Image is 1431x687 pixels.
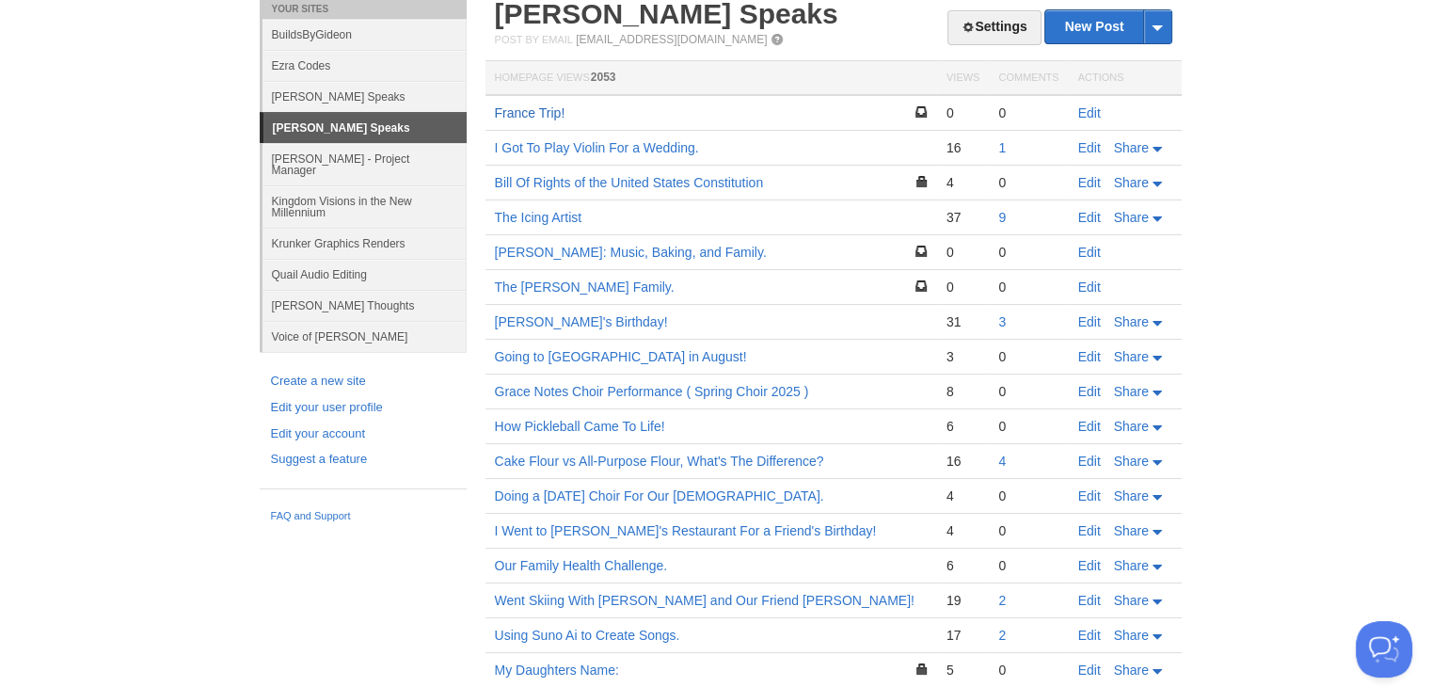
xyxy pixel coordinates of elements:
[495,488,824,503] a: Doing a [DATE] Choir For Our [DEMOGRAPHIC_DATA].
[262,290,467,321] a: [PERSON_NAME] Thoughts
[998,174,1058,191] div: 0
[946,313,979,330] div: 31
[495,140,699,155] a: I Got To Play Violin For a Wedding.
[495,314,668,329] a: [PERSON_NAME]'s Birthday!
[998,104,1058,121] div: 0
[263,113,467,143] a: [PERSON_NAME] Speaks
[1078,314,1101,329] a: Edit
[495,628,680,643] a: Using Suno Ai to Create Songs.
[1078,663,1101,678] a: Edit
[495,523,877,538] a: I Went to [PERSON_NAME]'s Restaurant For a Friend's Birthday!
[946,139,979,156] div: 16
[1078,593,1101,608] a: Edit
[946,279,979,296] div: 0
[998,593,1006,608] a: 2
[1114,488,1149,503] span: Share
[1078,454,1101,469] a: Edit
[1114,384,1149,399] span: Share
[1078,105,1101,120] a: Edit
[495,593,914,608] a: Went Skiing With [PERSON_NAME] and Our Friend [PERSON_NAME]!
[947,10,1041,45] a: Settings
[1078,140,1101,155] a: Edit
[1078,628,1101,643] a: Edit
[946,209,979,226] div: 37
[495,280,675,295] a: The [PERSON_NAME] Family.
[1114,454,1149,469] span: Share
[1078,210,1101,225] a: Edit
[1069,61,1182,96] th: Actions
[946,522,979,539] div: 4
[946,453,979,470] div: 16
[495,105,565,120] a: France Trip!
[1114,349,1149,364] span: Share
[495,454,824,469] a: Cake Flour vs All-Purpose Flour, What's The Difference?
[1114,314,1149,329] span: Share
[1078,384,1101,399] a: Edit
[262,143,467,185] a: [PERSON_NAME] - Project Manager
[1078,558,1101,573] a: Edit
[998,210,1006,225] a: 9
[1078,245,1101,260] a: Edit
[1078,419,1101,434] a: Edit
[998,662,1058,679] div: 0
[1356,621,1412,678] iframe: Help Scout Beacon - Open
[998,487,1058,504] div: 0
[937,61,989,96] th: Views
[1078,523,1101,538] a: Edit
[1078,280,1101,295] a: Edit
[1078,488,1101,503] a: Edit
[485,61,937,96] th: Homepage Views
[495,419,665,434] a: How Pickleball Came To Life!
[946,348,979,365] div: 3
[262,228,467,259] a: Krunker Graphics Renders
[495,663,619,678] a: My Daughters Name:
[946,557,979,574] div: 6
[946,418,979,435] div: 6
[1078,349,1101,364] a: Edit
[495,558,668,573] a: Our Family Health Challenge.
[262,259,467,290] a: Quail Audio Editing
[998,418,1058,435] div: 0
[1114,419,1149,434] span: Share
[262,81,467,112] a: [PERSON_NAME] Speaks
[946,104,979,121] div: 0
[1114,175,1149,190] span: Share
[998,314,1006,329] a: 3
[998,140,1006,155] a: 1
[946,383,979,400] div: 8
[946,627,979,644] div: 17
[1114,663,1149,678] span: Share
[1114,140,1149,155] span: Share
[576,33,767,46] a: [EMAIL_ADDRESS][DOMAIN_NAME]
[495,210,582,225] a: The Icing Artist
[495,175,764,190] a: Bill Of Rights of the United States Constitution
[262,185,467,228] a: Kingdom Visions in the New Millennium
[1114,523,1149,538] span: Share
[998,522,1058,539] div: 0
[495,34,573,45] span: Post by Email
[262,19,467,50] a: BuildsByGideon
[495,384,809,399] a: Grace Notes Choir Performance ( Spring Choir 2025 )
[495,349,747,364] a: Going to [GEOGRAPHIC_DATA] in August!
[946,244,979,261] div: 0
[1114,593,1149,608] span: Share
[271,372,455,391] a: Create a new site
[1114,558,1149,573] span: Share
[998,244,1058,261] div: 0
[271,508,455,525] a: FAQ and Support
[262,50,467,81] a: Ezra Codes
[998,557,1058,574] div: 0
[271,398,455,418] a: Edit your user profile
[946,487,979,504] div: 4
[946,662,979,679] div: 5
[998,348,1058,365] div: 0
[271,450,455,470] a: Suggest a feature
[1045,10,1170,43] a: New Post
[998,383,1058,400] div: 0
[946,592,979,609] div: 19
[998,454,1006,469] a: 4
[1114,628,1149,643] span: Share
[262,321,467,352] a: Voice of [PERSON_NAME]
[495,245,767,260] a: [PERSON_NAME]: Music, Baking, and Family.
[271,424,455,444] a: Edit your account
